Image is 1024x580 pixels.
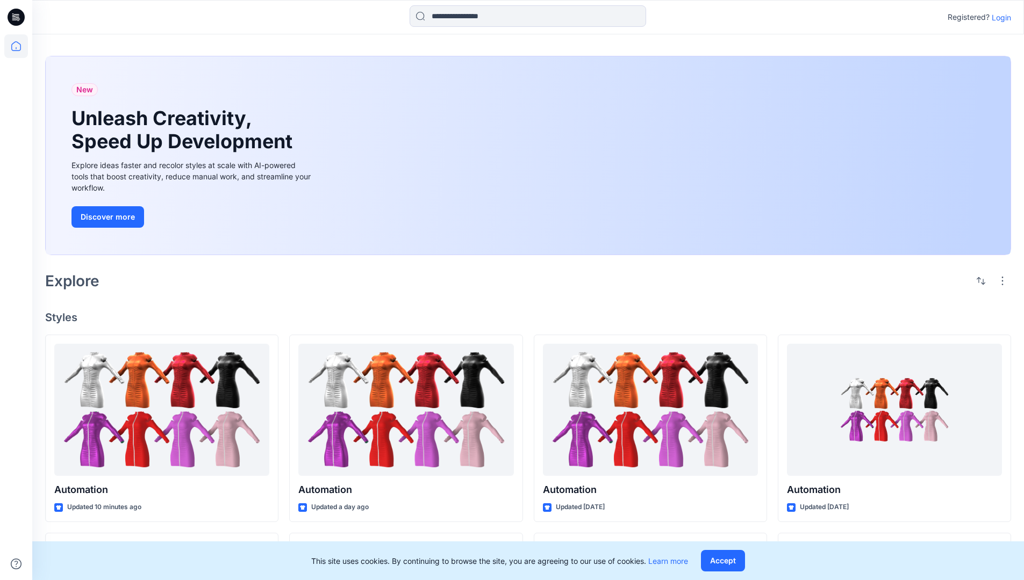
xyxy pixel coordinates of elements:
[45,311,1011,324] h4: Styles
[787,482,1002,497] p: Automation
[298,482,513,497] p: Automation
[948,11,990,24] p: Registered?
[71,206,144,228] button: Discover more
[71,206,313,228] a: Discover more
[992,12,1011,23] p: Login
[45,272,99,289] h2: Explore
[543,482,758,497] p: Automation
[71,107,297,153] h1: Unleash Creativity, Speed Up Development
[298,344,513,476] a: Automation
[54,482,269,497] p: Automation
[648,556,688,565] a: Learn more
[701,550,745,571] button: Accept
[543,344,758,476] a: Automation
[311,555,688,567] p: This site uses cookies. By continuing to browse the site, you are agreeing to our use of cookies.
[54,344,269,476] a: Automation
[311,502,369,513] p: Updated a day ago
[71,160,313,193] div: Explore ideas faster and recolor styles at scale with AI-powered tools that boost creativity, red...
[76,83,93,96] span: New
[556,502,605,513] p: Updated [DATE]
[787,344,1002,476] a: Automation
[67,502,141,513] p: Updated 10 minutes ago
[800,502,849,513] p: Updated [DATE]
